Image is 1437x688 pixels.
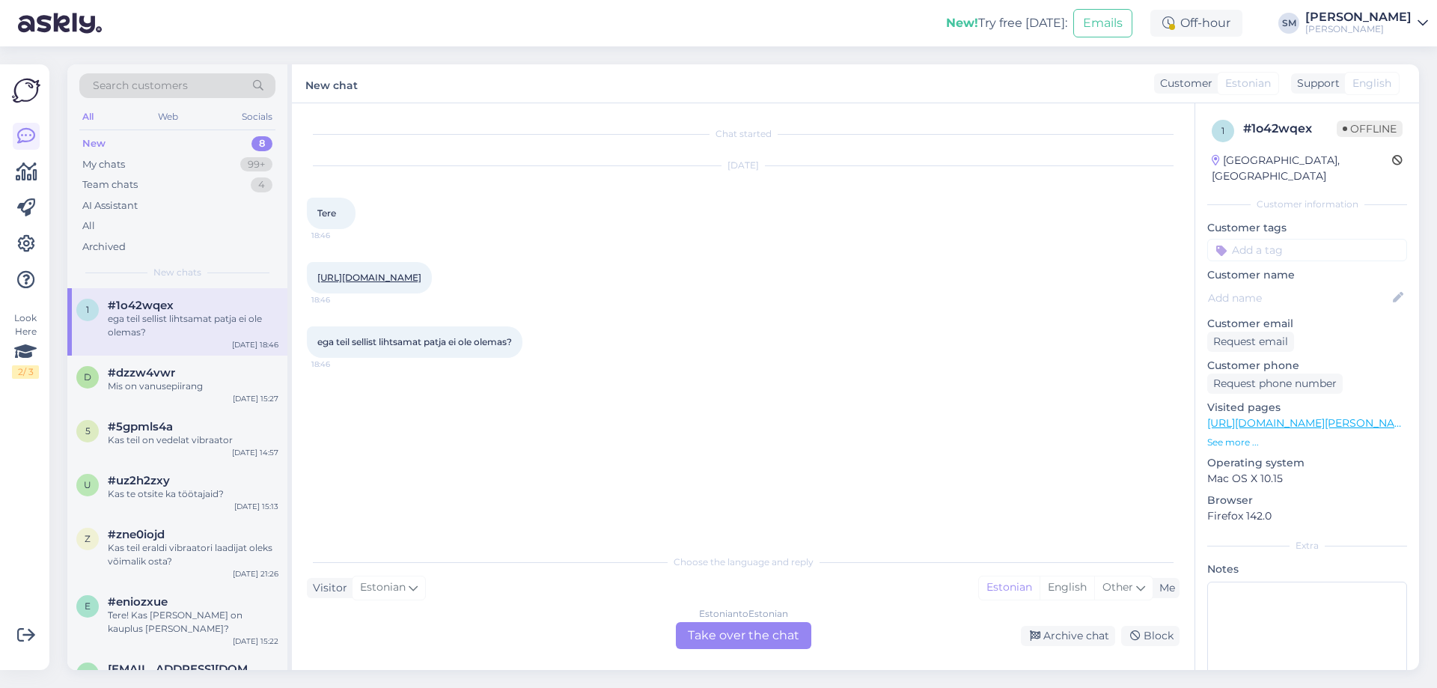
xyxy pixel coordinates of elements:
div: Team chats [82,177,138,192]
div: Visitor [307,580,347,596]
div: My chats [82,157,125,172]
p: Visited pages [1207,400,1407,415]
p: Firefox 142.0 [1207,508,1407,524]
div: Archive chat [1021,626,1115,646]
div: Tere! Kas [PERSON_NAME] on kauplus [PERSON_NAME]? [108,609,278,636]
a: [URL][DOMAIN_NAME] [317,272,421,283]
div: Request email [1207,332,1294,352]
span: English [1352,76,1391,91]
div: 2 / 3 [12,365,39,379]
div: Try free [DATE]: [946,14,1067,32]
div: Chat started [307,127,1180,141]
div: Socials [239,107,275,127]
div: Look Here [12,311,39,379]
div: [DATE] 14:57 [232,447,278,458]
div: Support [1291,76,1340,91]
span: Other [1102,580,1133,594]
p: Browser [1207,493,1407,508]
img: Askly Logo [12,76,40,105]
span: d [84,371,91,383]
div: Archived [82,240,126,255]
div: [DATE] [307,159,1180,172]
div: 99+ [240,157,272,172]
div: SM [1278,13,1299,34]
div: English [1040,576,1094,599]
span: u [84,479,91,490]
p: Operating system [1207,455,1407,471]
span: 1 [86,304,89,315]
span: 5 [85,425,91,436]
span: #dzzw4vwr [108,366,175,380]
span: New chats [153,266,201,279]
div: ega teil sellist lihtsamat patja ei ole olemas? [108,312,278,339]
div: Web [155,107,181,127]
div: Customer information [1207,198,1407,211]
div: Block [1121,626,1180,646]
a: [URL][DOMAIN_NAME][PERSON_NAME] [1207,416,1414,430]
div: Take over the chat [676,622,811,649]
input: Add a tag [1207,239,1407,261]
span: kristiina.aaslaid@gmail.com [108,663,263,676]
p: Customer email [1207,316,1407,332]
div: [DATE] 18:46 [232,339,278,350]
span: #eniozxue [108,595,168,609]
span: Tere [317,207,336,219]
div: Mis on vanusepiirang [108,380,278,393]
span: #zne0iojd [108,528,165,541]
p: Mac OS X 10.15 [1207,471,1407,487]
span: Offline [1337,121,1403,137]
span: #uz2h2zxy [108,474,170,487]
label: New chat [305,73,358,94]
span: Search customers [93,78,188,94]
div: [PERSON_NAME] [1305,11,1412,23]
div: Off-hour [1150,10,1242,37]
div: [GEOGRAPHIC_DATA], [GEOGRAPHIC_DATA] [1212,153,1392,184]
div: AI Assistant [82,198,138,213]
span: ega teil sellist lihtsamat patja ei ole olemas? [317,336,512,347]
a: [PERSON_NAME][PERSON_NAME] [1305,11,1428,35]
div: Choose the language and reply [307,555,1180,569]
div: Estonian [979,576,1040,599]
div: Request phone number [1207,374,1343,394]
p: Customer tags [1207,220,1407,236]
b: New! [946,16,978,30]
div: [DATE] 15:13 [234,501,278,512]
div: Customer [1154,76,1212,91]
div: [DATE] 15:27 [233,393,278,404]
span: 1 [1221,125,1224,136]
div: Me [1153,580,1175,596]
span: 18:46 [311,294,367,305]
div: Kas teil on vedelat vibraator [108,433,278,447]
span: #5gpmls4a [108,420,173,433]
p: See more ... [1207,436,1407,449]
input: Add name [1208,290,1390,306]
span: Estonian [360,579,406,596]
span: z [85,533,91,544]
span: #1o42wqex [108,299,174,312]
div: Kas te otsite ka töötajaid? [108,487,278,501]
button: Emails [1073,9,1132,37]
div: # 1o42wqex [1243,120,1337,138]
div: All [79,107,97,127]
span: 18:46 [311,359,367,370]
div: [PERSON_NAME] [1305,23,1412,35]
div: All [82,219,95,234]
div: Estonian to Estonian [699,607,788,621]
span: k [85,668,91,679]
p: Customer phone [1207,358,1407,374]
p: Customer name [1207,267,1407,283]
div: 8 [251,136,272,151]
span: 18:46 [311,230,367,241]
span: e [85,600,91,612]
p: Notes [1207,561,1407,577]
div: [DATE] 15:22 [233,636,278,647]
div: 4 [251,177,272,192]
div: Extra [1207,539,1407,552]
div: Kas teil eraldi vibraatori laadijat oleks võimalik osta? [108,541,278,568]
span: Estonian [1225,76,1271,91]
div: New [82,136,106,151]
div: [DATE] 21:26 [233,568,278,579]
